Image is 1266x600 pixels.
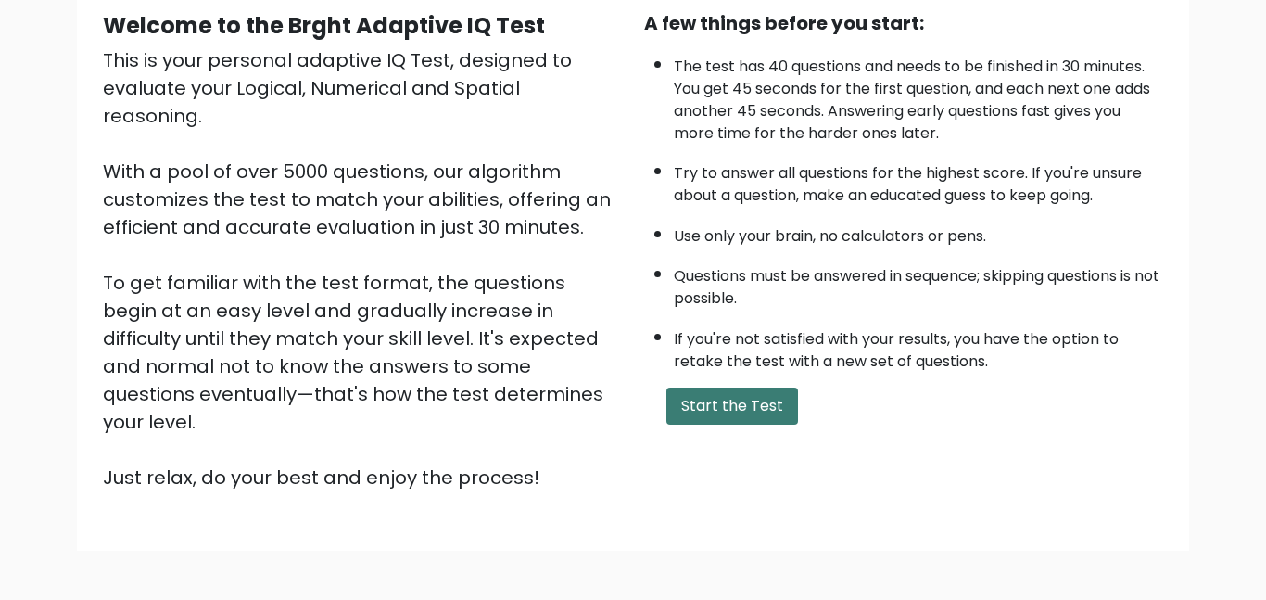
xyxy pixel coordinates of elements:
li: Try to answer all questions for the highest score. If you're unsure about a question, make an edu... [674,153,1163,207]
button: Start the Test [666,388,798,425]
li: The test has 40 questions and needs to be finished in 30 minutes. You get 45 seconds for the firs... [674,46,1163,145]
div: A few things before you start: [644,9,1163,37]
li: Questions must be answered in sequence; skipping questions is not possible. [674,256,1163,310]
b: Welcome to the Brght Adaptive IQ Test [103,10,545,41]
div: This is your personal adaptive IQ Test, designed to evaluate your Logical, Numerical and Spatial ... [103,46,622,491]
li: Use only your brain, no calculators or pens. [674,216,1163,248]
li: If you're not satisfied with your results, you have the option to retake the test with a new set ... [674,319,1163,373]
